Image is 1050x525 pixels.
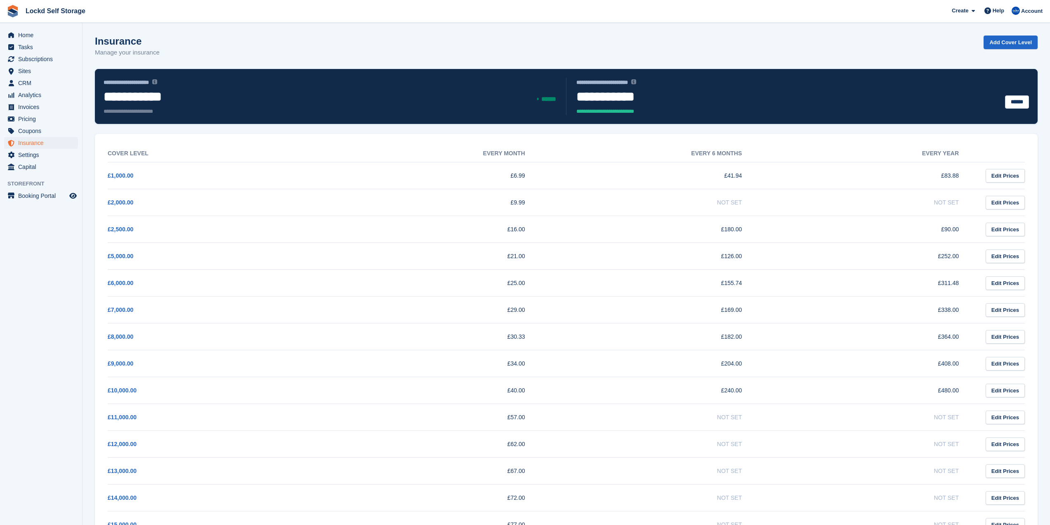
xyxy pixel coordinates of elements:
[542,485,759,511] td: Not Set
[325,297,542,323] td: £29.00
[542,377,759,404] td: £240.00
[4,77,78,89] a: menu
[986,491,1025,505] a: Edit Prices
[325,458,542,485] td: £67.00
[758,377,975,404] td: £480.00
[108,280,133,286] a: £6,000.00
[325,485,542,511] td: £72.00
[325,404,542,431] td: £57.00
[22,4,89,18] a: Lockd Self Storage
[986,169,1025,183] a: Edit Prices
[18,41,68,53] span: Tasks
[108,468,137,474] a: £13,000.00
[542,323,759,350] td: £182.00
[986,196,1025,209] a: Edit Prices
[4,65,78,77] a: menu
[4,53,78,65] a: menu
[18,77,68,89] span: CRM
[18,89,68,101] span: Analytics
[986,276,1025,290] a: Edit Prices
[108,172,133,179] a: £1,000.00
[631,79,636,84] img: icon-info-grey-7440780725fd019a000dd9b08b2336e03edf1995a4989e88bcd33f0948082b44.svg
[18,65,68,77] span: Sites
[108,333,133,340] a: £8,000.00
[758,270,975,297] td: £311.48
[325,431,542,458] td: £62.00
[4,41,78,53] a: menu
[4,190,78,202] a: menu
[18,125,68,137] span: Coupons
[542,189,759,216] td: Not Set
[108,306,133,313] a: £7,000.00
[18,149,68,161] span: Settings
[986,223,1025,236] a: Edit Prices
[986,464,1025,478] a: Edit Prices
[108,226,133,233] a: £2,500.00
[325,377,542,404] td: £40.00
[542,458,759,485] td: Not Set
[758,297,975,323] td: £338.00
[758,485,975,511] td: Not Set
[952,7,968,15] span: Create
[18,161,68,173] span: Capital
[986,357,1025,371] a: Edit Prices
[758,350,975,377] td: £408.00
[108,441,137,447] a: £12,000.00
[18,29,68,41] span: Home
[758,404,975,431] td: Not Set
[95,48,160,57] p: Manage your insurance
[542,243,759,270] td: £126.00
[986,330,1025,344] a: Edit Prices
[758,216,975,243] td: £90.00
[108,253,133,259] a: £5,000.00
[108,387,137,394] a: £10,000.00
[108,494,137,501] a: £14,000.00
[325,189,542,216] td: £9.99
[986,249,1025,263] a: Edit Prices
[18,101,68,113] span: Invoices
[758,243,975,270] td: £252.00
[542,216,759,243] td: £180.00
[986,384,1025,397] a: Edit Prices
[758,162,975,189] td: £83.88
[758,145,975,162] th: Every year
[4,137,78,149] a: menu
[325,350,542,377] td: £34.00
[986,303,1025,317] a: Edit Prices
[542,431,759,458] td: Not Set
[18,113,68,125] span: Pricing
[7,180,82,188] span: Storefront
[542,404,759,431] td: Not Set
[18,53,68,65] span: Subscriptions
[758,458,975,485] td: Not Set
[542,162,759,189] td: £41.94
[108,145,325,162] th: Cover Level
[325,162,542,189] td: £6.99
[4,113,78,125] a: menu
[542,297,759,323] td: £169.00
[4,89,78,101] a: menu
[152,79,157,84] img: icon-info-grey-7440780725fd019a000dd9b08b2336e03edf1995a4989e88bcd33f0948082b44.svg
[993,7,1004,15] span: Help
[108,360,133,367] a: £9,000.00
[4,101,78,113] a: menu
[542,350,759,377] td: £204.00
[108,414,137,420] a: £11,000.00
[986,411,1025,424] a: Edit Prices
[4,161,78,173] a: menu
[325,243,542,270] td: £21.00
[325,145,542,162] th: Every month
[18,190,68,202] span: Booking Portal
[325,216,542,243] td: £16.00
[758,189,975,216] td: Not Set
[95,36,160,47] h1: Insurance
[758,323,975,350] td: £364.00
[758,431,975,458] td: Not Set
[325,270,542,297] td: £25.00
[1021,7,1043,15] span: Account
[18,137,68,149] span: Insurance
[542,145,759,162] th: Every 6 months
[68,191,78,201] a: Preview store
[7,5,19,17] img: stora-icon-8386f47178a22dfd0bd8f6a31ec36ba5ce8667c1dd55bd0f319d3a0aa187defe.svg
[325,323,542,350] td: £30.33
